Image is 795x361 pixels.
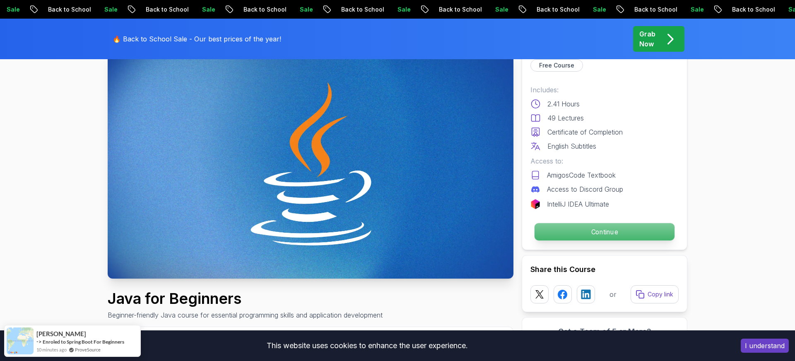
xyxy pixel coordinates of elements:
[741,339,789,353] button: Accept cookies
[36,330,86,337] span: [PERSON_NAME]
[292,5,318,14] p: Sale
[36,346,67,353] span: 10 minutes ago
[138,5,194,14] p: Back to School
[108,310,383,320] p: Beginner-friendly Java course for essential programming skills and application development
[6,337,728,355] div: This website uses cookies to enhance the user experience.
[609,289,617,299] p: or
[333,5,390,14] p: Back to School
[36,338,42,345] span: ->
[40,5,96,14] p: Back to School
[108,290,383,307] h1: Java for Beginners
[724,5,781,14] p: Back to School
[547,127,623,137] p: Certificate of Completion
[43,338,124,345] a: Enroled to Spring Boot For Beginners
[547,170,616,180] p: AmigosCode Textbook
[530,85,679,95] p: Includes:
[547,199,609,209] p: IntelliJ IDEA Ultimate
[431,5,487,14] p: Back to School
[236,5,292,14] p: Back to School
[7,327,34,354] img: provesource social proof notification image
[547,184,623,194] p: Access to Discord Group
[529,5,585,14] p: Back to School
[75,346,101,353] a: ProveSource
[530,326,679,337] h3: Got a Team of 5 or More?
[530,264,679,275] h2: Share this Course
[530,156,679,166] p: Access to:
[108,51,513,279] img: java-for-beginners_thumbnail
[648,290,673,298] p: Copy link
[547,99,580,109] p: 2.41 Hours
[631,285,679,303] button: Copy link
[626,5,683,14] p: Back to School
[113,34,281,44] p: 🔥 Back to School Sale - Our best prices of the year!
[585,5,612,14] p: Sale
[539,61,574,70] p: Free Course
[547,141,596,151] p: English Subtitles
[534,223,675,241] button: Continue
[390,5,416,14] p: Sale
[530,199,540,209] img: jetbrains logo
[96,5,123,14] p: Sale
[535,223,675,241] p: Continue
[683,5,709,14] p: Sale
[639,29,655,49] p: Grab Now
[194,5,221,14] p: Sale
[547,113,584,123] p: 49 Lectures
[487,5,514,14] p: Sale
